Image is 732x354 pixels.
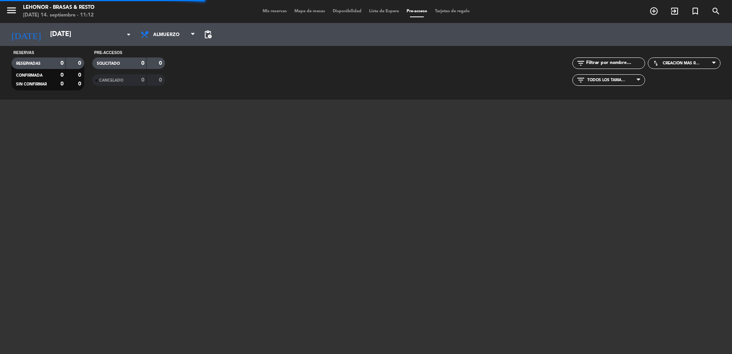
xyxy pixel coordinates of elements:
span: pending_actions [203,30,212,39]
strong: 0 [60,72,64,78]
span: Mis reservas [259,9,291,13]
span: Creación más reciente [663,61,701,66]
label: Pre-accesos [94,50,122,56]
strong: 0 [78,81,83,87]
span: Mapa de mesas [291,9,329,13]
span: Todos los tamaños [587,78,626,82]
i: search [711,7,721,16]
span: Cancelado [99,79,123,82]
input: Filtrar por nombre... [585,59,645,67]
strong: 0 [60,61,64,66]
strong: 0 [60,81,64,87]
div: [DATE] 14. septiembre - 11:12 [23,11,95,19]
strong: 0 [159,77,163,83]
strong: 0 [159,61,163,66]
div: Lehonor - Brasas & Resto [23,4,95,11]
i: turned_in_not [691,7,700,16]
span: RESERVADAS [16,62,41,66]
span: Pre-acceso [403,9,431,13]
span: Disponibilidad [329,9,365,13]
i: arrow_drop_down [124,30,133,39]
i: exit_to_app [670,7,679,16]
filter-checkbox: EARLY_ACCESS_REQUESTED [92,57,165,69]
button: menu [6,5,17,19]
span: SIN CONFIRMAR [16,82,47,86]
strong: 0 [141,61,144,66]
span: Lista de Espera [365,9,403,13]
i: [DATE] [6,26,46,43]
i: add_circle_outline [649,7,658,16]
i: filter_list [576,59,585,68]
span: Solicitado [97,62,120,66]
label: Reservas [13,50,34,56]
span: CONFIRMADA [16,74,42,77]
span: Almuerzo [153,28,190,42]
span: Tarjetas de regalo [431,9,474,13]
strong: 0 [141,77,144,83]
i: menu [6,5,17,16]
strong: 0 [78,61,83,66]
strong: 0 [78,72,83,78]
